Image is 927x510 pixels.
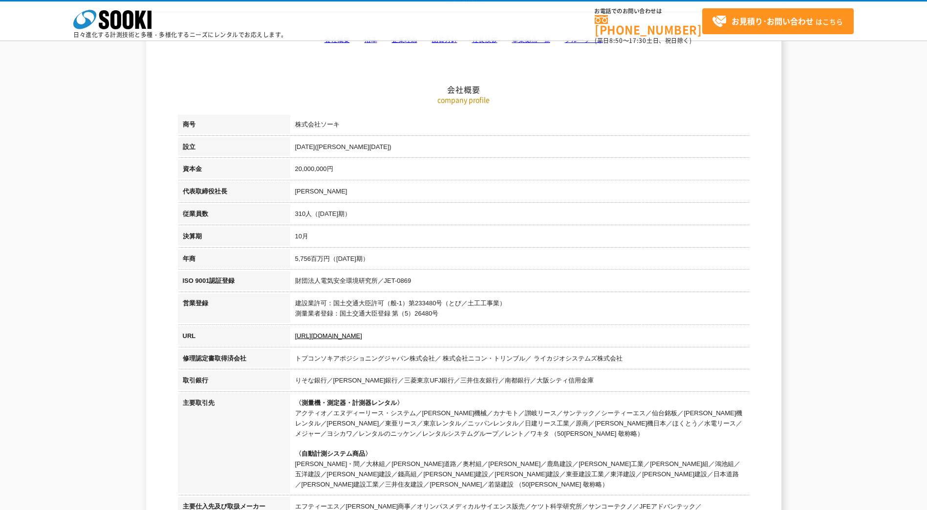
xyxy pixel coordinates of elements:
span: 〈自動計測システム商品〉 [295,450,371,457]
th: 修理認定書取得済会社 [178,349,290,371]
th: 取引銀行 [178,371,290,393]
span: 17:30 [629,36,647,45]
td: 310人（[DATE]期） [290,204,750,227]
th: 営業登録 [178,294,290,326]
th: 商号 [178,115,290,137]
th: 年商 [178,249,290,272]
p: company profile [178,95,750,105]
th: 設立 [178,137,290,160]
strong: お見積り･お問い合わせ [732,15,814,27]
span: はこちら [712,14,843,29]
a: お見積り･お問い合わせはこちら [702,8,854,34]
th: 主要取引先 [178,393,290,497]
th: 資本金 [178,159,290,182]
span: (平日 ～ 土日、祝日除く) [595,36,691,45]
span: 〈測量機・測定器・計測器レンタル〉 [295,399,403,406]
td: りそな銀行／[PERSON_NAME]銀行／三菱東京UFJ銀行／三井住友銀行／南都銀行／大阪シティ信用金庫 [290,371,750,393]
a: [PHONE_NUMBER] [595,15,702,35]
td: 建設業許可：国土交通大臣許可（般-1）第233480号（とび／土工工事業） 測量業者登録：国土交通大臣登録 第（5）26480号 [290,294,750,326]
p: 日々進化する計測技術と多種・多様化するニーズにレンタルでお応えします。 [73,32,287,38]
th: URL [178,326,290,349]
td: [DATE]([PERSON_NAME][DATE]) [290,137,750,160]
th: ISO 9001認証登録 [178,271,290,294]
td: 20,000,000円 [290,159,750,182]
span: 8:50 [609,36,623,45]
td: 5,756百万円（[DATE]期） [290,249,750,272]
td: 財団法人電気安全環境研究所／JET-0869 [290,271,750,294]
th: 代表取締役社長 [178,182,290,204]
td: 10月 [290,227,750,249]
td: 株式会社ソーキ [290,115,750,137]
a: [URL][DOMAIN_NAME] [295,332,362,340]
td: アクティオ／エヌディーリース・システム／[PERSON_NAME]機械／カナモト／讃岐リース／サンテック／シーティーエス／仙台銘板／[PERSON_NAME]機レンタル／[PERSON_NAME... [290,393,750,497]
span: お電話でのお問い合わせは [595,8,702,14]
td: トプコンソキアポジショニングジャパン株式会社／ 株式会社ニコン・トリンブル／ ライカジオシステムズ株式会社 [290,349,750,371]
th: 決算期 [178,227,290,249]
td: [PERSON_NAME] [290,182,750,204]
th: 従業員数 [178,204,290,227]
